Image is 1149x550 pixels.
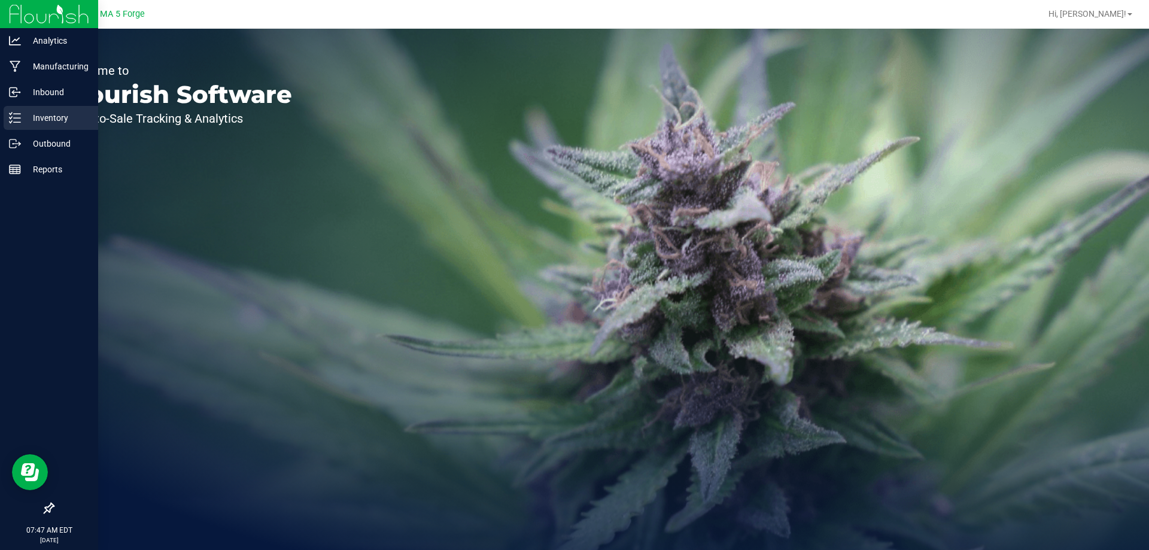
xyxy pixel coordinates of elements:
[9,163,21,175] inline-svg: Reports
[9,60,21,72] inline-svg: Manufacturing
[5,525,93,536] p: 07:47 AM EDT
[9,138,21,150] inline-svg: Outbound
[65,113,292,124] p: Seed-to-Sale Tracking & Analytics
[9,112,21,124] inline-svg: Inventory
[21,85,93,99] p: Inbound
[12,454,48,490] iframe: Resource center
[21,111,93,125] p: Inventory
[21,162,93,177] p: Reports
[21,34,93,48] p: Analytics
[21,59,93,74] p: Manufacturing
[9,86,21,98] inline-svg: Inbound
[65,65,292,77] p: Welcome to
[65,83,292,107] p: Flourish Software
[9,35,21,47] inline-svg: Analytics
[100,9,145,19] span: MA 5 Forge
[1048,9,1126,19] span: Hi, [PERSON_NAME]!
[21,136,93,151] p: Outbound
[5,536,93,545] p: [DATE]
